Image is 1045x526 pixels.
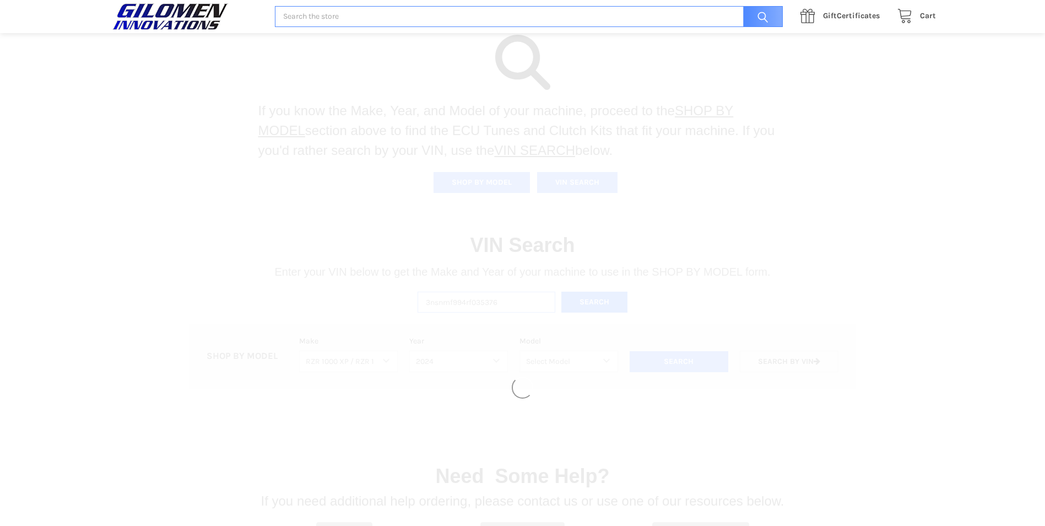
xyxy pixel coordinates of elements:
[920,11,936,20] span: Cart
[823,11,837,20] span: Gift
[275,6,783,28] input: Search the store
[823,11,880,20] span: Certificates
[794,9,891,23] a: GiftCertificates
[110,3,231,30] img: GILOMEN INNOVATIONS
[891,9,936,23] a: Cart
[110,3,263,30] a: GILOMEN INNOVATIONS
[738,6,783,28] input: Search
